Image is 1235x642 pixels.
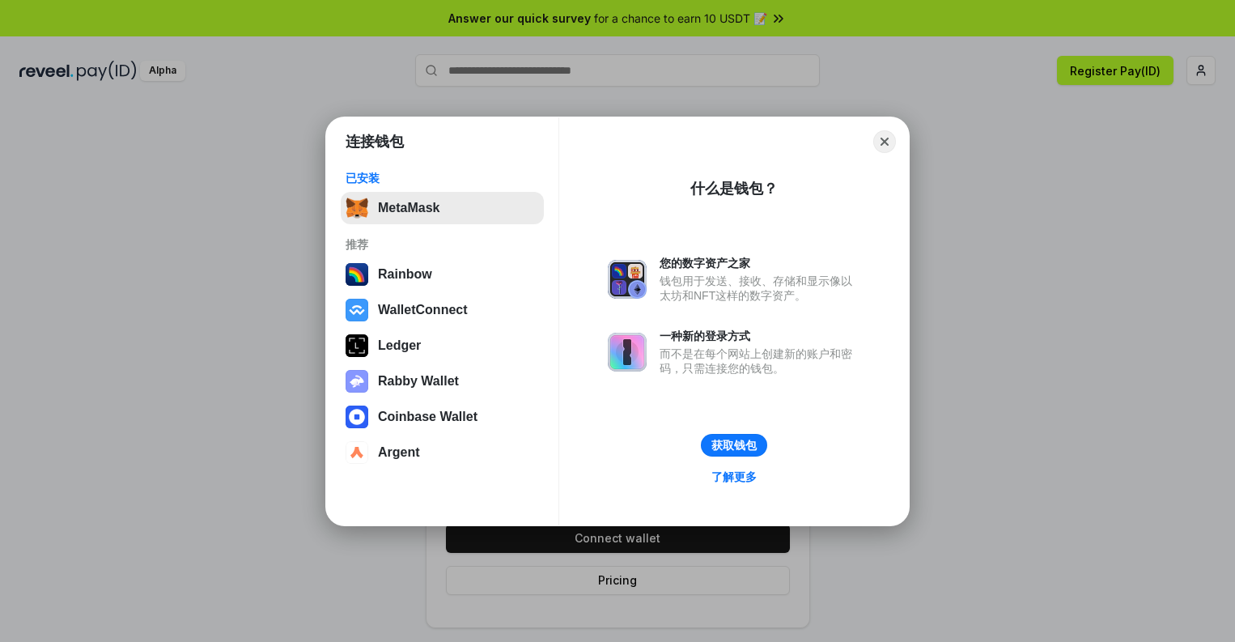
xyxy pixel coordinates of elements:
div: MetaMask [378,201,439,215]
button: Rainbow [341,258,544,291]
button: Rabby Wallet [341,365,544,398]
img: svg+xml,%3Csvg%20xmlns%3D%22http%3A%2F%2Fwww.w3.org%2F2000%2Fsvg%22%20width%3D%2228%22%20height%3... [346,334,368,357]
img: svg+xml,%3Csvg%20width%3D%2228%22%20height%3D%2228%22%20viewBox%3D%220%200%2028%2028%22%20fill%3D... [346,299,368,321]
div: 已安装 [346,171,539,185]
div: Rainbow [378,267,432,282]
button: Argent [341,436,544,469]
div: 钱包用于发送、接收、存储和显示像以太坊和NFT这样的数字资产。 [660,274,860,303]
img: svg+xml,%3Csvg%20width%3D%2228%22%20height%3D%2228%22%20viewBox%3D%220%200%2028%2028%22%20fill%3D... [346,406,368,428]
img: svg+xml,%3Csvg%20xmlns%3D%22http%3A%2F%2Fwww.w3.org%2F2000%2Fsvg%22%20fill%3D%22none%22%20viewBox... [608,333,647,372]
button: 获取钱包 [701,434,767,457]
button: Coinbase Wallet [341,401,544,433]
div: 您的数字资产之家 [660,256,860,270]
div: 推荐 [346,237,539,252]
img: svg+xml,%3Csvg%20fill%3D%22none%22%20height%3D%2233%22%20viewBox%3D%220%200%2035%2033%22%20width%... [346,197,368,219]
div: 什么是钱包？ [690,179,778,198]
img: svg+xml,%3Csvg%20xmlns%3D%22http%3A%2F%2Fwww.w3.org%2F2000%2Fsvg%22%20fill%3D%22none%22%20viewBox... [346,370,368,393]
button: Ledger [341,330,544,362]
img: svg+xml,%3Csvg%20width%3D%2228%22%20height%3D%2228%22%20viewBox%3D%220%200%2028%2028%22%20fill%3D... [346,441,368,464]
div: 获取钱包 [711,438,757,453]
a: 了解更多 [702,466,766,487]
div: WalletConnect [378,303,468,317]
h1: 连接钱包 [346,132,404,151]
div: 而不是在每个网站上创建新的账户和密码，只需连接您的钱包。 [660,347,860,376]
div: Ledger [378,338,421,353]
div: Rabby Wallet [378,374,459,389]
button: MetaMask [341,192,544,224]
img: svg+xml,%3Csvg%20xmlns%3D%22http%3A%2F%2Fwww.w3.org%2F2000%2Fsvg%22%20fill%3D%22none%22%20viewBox... [608,260,647,299]
div: 一种新的登录方式 [660,329,860,343]
div: Argent [378,445,420,460]
div: Coinbase Wallet [378,410,477,424]
button: WalletConnect [341,294,544,326]
button: Close [873,130,896,153]
img: svg+xml,%3Csvg%20width%3D%22120%22%20height%3D%22120%22%20viewBox%3D%220%200%20120%20120%22%20fil... [346,263,368,286]
div: 了解更多 [711,470,757,484]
